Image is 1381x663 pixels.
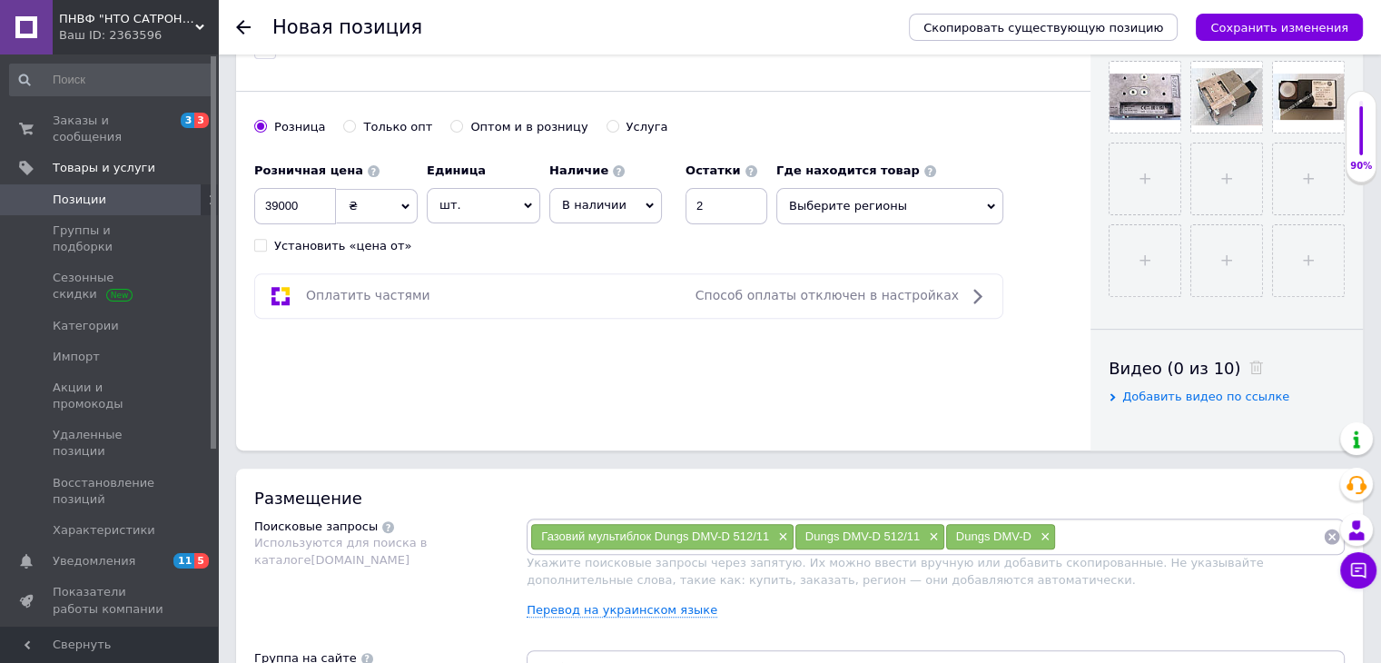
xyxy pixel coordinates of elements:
[776,163,920,177] b: Где находится товар
[54,123,762,142] li: Установка концевого контакта возможна на оси клапана V1 и V2;
[549,163,608,177] b: Наличие
[1196,14,1363,41] button: Сохранить изменения
[427,188,540,223] span: шт.
[54,179,762,198] li: Резьбовое соединение Rp 1 1/4";
[527,556,1263,586] span: Укажите поисковые запросы через запятую. Их можно ввести вручную или добавить скопированные. Не у...
[1109,359,1240,378] span: Видео (0 из 10)
[53,349,100,365] span: Импорт
[53,270,168,302] span: Сезонные скидки
[541,529,769,543] span: Газовий мультиблок Dungs DMV-D 512/11
[1340,552,1376,589] button: Чат с покупателем
[53,427,168,460] span: Удаленные позиции
[470,119,587,135] div: Оптом и в розницу
[9,64,214,96] input: Поиск
[254,163,363,177] b: Розничная цена
[254,519,378,535] div: Поисковые запросы
[254,487,1345,510] div: Размещение
[54,198,762,217] li: Электрическое подключение через кабельную розетку.
[254,188,336,224] input: 0
[695,288,959,302] span: Способ оплаты отключен в настройках
[686,163,741,177] b: Остатки
[626,119,668,135] div: Услуга
[54,104,762,123] li: Настройка основного расхода;
[53,318,119,334] span: Категории
[805,529,920,543] span: Dungs DMV-D 512/11
[909,14,1178,41] button: Скопировать существующую позицию
[1210,21,1348,35] i: Сохранить изменения
[272,16,422,38] h1: Новая позиция
[349,199,358,213] span: ₴
[53,475,168,508] span: Восстановление позиций
[306,288,430,302] span: Оплатить частями
[54,142,762,161] li: Макс. избыточное давление газа 500 мбар;
[956,529,1031,543] span: Dungs DMV-D
[1036,529,1051,545] span: ×
[53,223,168,255] span: Группы и подборки
[427,163,486,177] b: Единица
[18,54,798,74] p: Двойной электромагнитный клапан Dungs DMV-D 512/11, арт. 222336:
[527,603,717,618] a: Перевод на украинском языке
[924,529,939,545] span: ×
[774,529,788,545] span: ×
[53,553,135,569] span: Уведомления
[562,198,626,212] span: В наличии
[59,11,195,27] span: ПНВФ "НТО САТРОНІК"
[53,584,168,617] span: Показатели работы компании
[53,192,106,208] span: Позиции
[274,238,411,254] div: Установить «цена от»
[236,20,251,35] div: Вернуться назад
[53,160,155,176] span: Товары и услуги
[173,553,194,569] span: 11
[254,536,427,566] span: Используются для поиска в каталоге [DOMAIN_NAME]
[194,113,209,128] span: 3
[274,119,325,135] div: Розница
[53,380,168,412] span: Акции и промокоды
[686,188,767,224] input: -
[363,119,432,135] div: Только опт
[54,161,762,180] li: Уплотнение клапана из NBR;
[53,113,168,145] span: Заказы и сообщения
[18,18,798,39] h2: Описание товара
[194,553,209,569] span: 5
[923,21,1163,35] span: Скопировать существующую позицию
[181,113,195,128] span: 3
[53,522,155,539] span: Характеристики
[1346,160,1376,173] div: 90%
[59,27,218,44] div: Ваш ID: 2363596
[776,188,1003,224] span: Выберите регионы
[1122,390,1289,403] span: Добавить видео по ссылке
[54,84,762,104] li: Быстро открывающийся, быстро закрывающийся;
[1346,91,1376,183] div: 90% Качество заполнения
